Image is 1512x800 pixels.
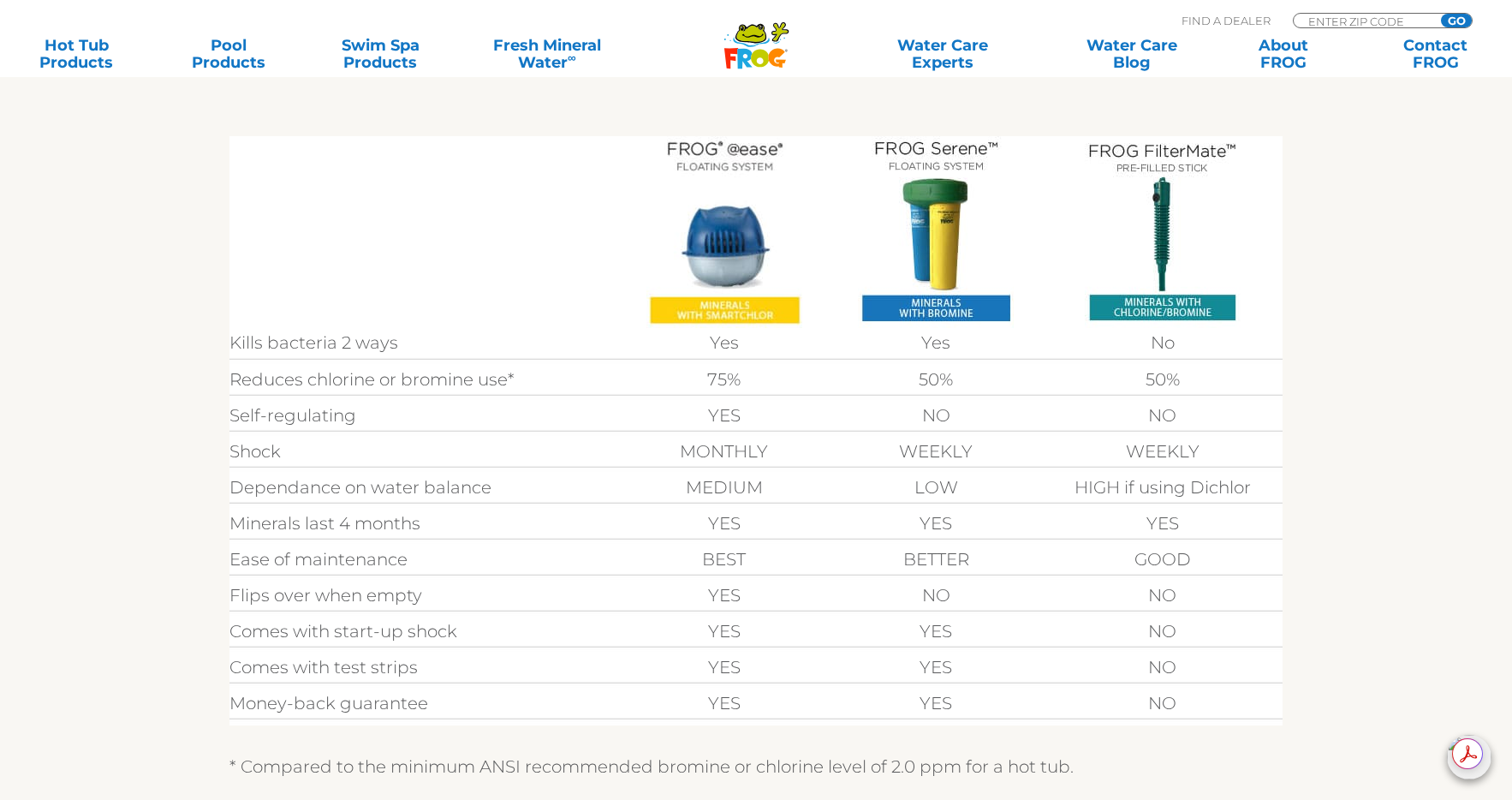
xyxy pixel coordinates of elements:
a: Fresh MineralWater∞ [473,37,622,71]
a: PoolProducts [170,37,288,71]
td: MEDIUM [618,474,830,501]
td: NO [1042,618,1283,645]
td: No [1042,328,1283,357]
a: Water CareExperts [847,37,1039,71]
td: BETTER [830,546,1042,573]
td: YES [830,510,1042,537]
td: YES [618,510,830,537]
td: YES [618,654,830,681]
td: YES [830,618,1042,645]
td: Comes with start-up shock [229,618,618,645]
td: Shock [229,438,618,465]
td: Minerals last 4 months [229,510,618,537]
a: Hot TubProducts [17,37,135,71]
td: YES [618,402,830,429]
td: NO [1042,582,1283,609]
td: YES [618,618,830,645]
a: ContactFROG [1377,37,1495,71]
td: Flips over when empty [229,582,618,609]
td: Self-regulating [229,402,618,429]
td: Kills bacteria 2 ways [229,328,618,357]
td: YES [618,582,830,609]
td: 50% [830,366,1042,393]
td: Ease of maintenance [229,546,618,573]
input: GO [1441,14,1472,27]
td: Money-back guarantee [229,690,618,717]
td: Reduces chlorine or bromine use* [229,366,618,393]
p: * Compared to the minimum ANSI recommended bromine or chlorine level of 2.0 ppm for a hot tub. [229,753,1283,780]
td: YES [830,654,1042,681]
td: HIGH if using Dichlor [1042,474,1283,501]
td: NO [1042,402,1283,429]
td: NO [1042,690,1283,717]
sup: ∞ [568,51,576,64]
td: LOW [830,474,1042,501]
td: 75% [618,366,830,393]
td: BEST [618,546,830,573]
img: openIcon [1447,735,1491,779]
td: 50% [1042,366,1283,393]
td: NO [830,402,1042,429]
td: Yes [830,328,1042,357]
p: Find A Dealer [1182,13,1271,28]
a: AboutFROG [1224,37,1342,71]
td: GOOD [1042,546,1283,573]
a: Water CareBlog [1073,37,1191,71]
td: YES [1042,510,1283,537]
td: Dependance on water balance [229,474,618,501]
td: Yes [618,328,830,357]
input: Zip Code Form [1307,14,1422,28]
td: NO [1042,654,1283,681]
td: NO [830,582,1042,609]
td: MONTHLY [618,438,830,465]
td: YES [618,690,830,717]
td: WEEKLY [1042,438,1283,465]
td: WEEKLY [830,438,1042,465]
td: Comes with test strips [229,654,618,681]
td: YES [830,690,1042,717]
a: Swim SpaProducts [321,37,439,71]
